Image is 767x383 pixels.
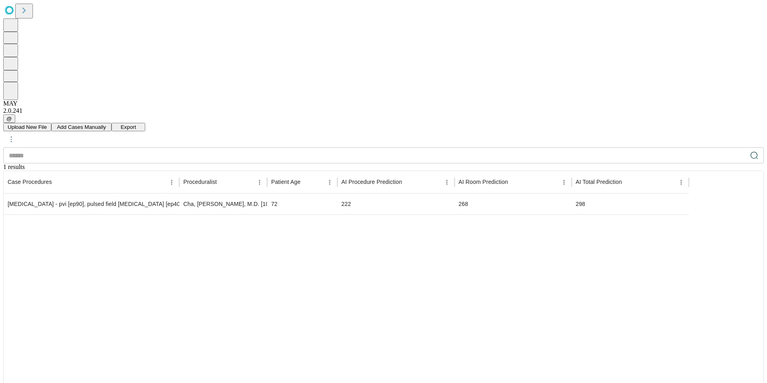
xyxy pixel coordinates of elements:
[576,178,622,186] span: Includes set-up, patient in-room to patient out-of-room, and clean-up
[441,177,452,188] button: Menu
[3,114,15,123] button: @
[509,177,520,188] button: Sort
[459,201,468,207] span: 268
[623,177,634,188] button: Sort
[271,178,300,186] span: Patient Age
[3,163,25,170] span: 1 results
[8,194,175,214] div: [MEDICAL_DATA] - pvi [ep90], pulsed field [MEDICAL_DATA] [ep407]
[301,177,312,188] button: Sort
[558,177,570,188] button: Menu
[576,201,585,207] span: 298
[3,100,764,107] div: MAY
[112,123,145,130] a: Export
[324,177,335,188] button: Menu
[51,123,112,131] button: Add Cases Manually
[6,116,12,122] span: @
[121,124,136,130] span: Export
[341,178,402,186] span: Time-out to extubation/pocket closure
[183,178,217,186] span: Proceduralist
[403,177,414,188] button: Sort
[254,177,265,188] button: Menu
[53,177,64,188] button: Sort
[459,178,508,186] span: Patient in room to patient out of room
[183,194,263,214] div: Cha, [PERSON_NAME], M.D. [1002058]
[166,177,177,188] button: Menu
[8,178,52,186] span: Scheduled procedures
[3,123,51,131] button: Upload New File
[3,107,764,114] div: 2.0.241
[676,177,687,188] button: Menu
[341,201,351,207] span: 222
[218,177,229,188] button: Sort
[271,194,333,214] div: 72
[4,132,18,147] button: kebab-menu
[57,124,106,130] span: Add Cases Manually
[112,123,145,131] button: Export
[8,124,47,130] span: Upload New File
